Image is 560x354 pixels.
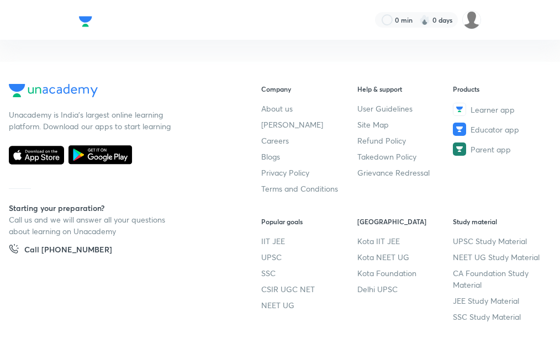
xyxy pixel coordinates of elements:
[261,283,357,295] a: CSIR UGC NET
[357,103,453,114] a: User Guidelines
[9,244,112,259] a: Call [PHONE_NUMBER]
[453,216,548,226] h6: Study material
[261,267,357,279] a: SSC
[261,235,357,247] a: IIT JEE
[357,135,453,146] a: Refund Policy
[261,183,357,194] a: Terms and Conditions
[9,214,175,237] p: Call us and we will answer all your questions about learning on Unacademy
[79,13,92,27] a: Company Logo
[261,119,357,130] a: [PERSON_NAME]
[357,251,453,263] a: Kota NEET UG
[453,142,466,156] img: Parent app
[9,202,230,214] h5: Starting your preparation?
[261,84,357,94] h6: Company
[453,235,548,247] a: UPSC Study Material
[462,10,481,29] img: renuka
[357,84,453,94] h6: Help & support
[24,244,112,259] h5: Call [PHONE_NUMBER]
[453,142,548,156] a: Parent app
[9,109,175,132] p: Unacademy is India’s largest online learning platform. Download our apps to start learning
[261,151,357,162] a: Blogs
[453,295,548,307] a: JEE Study Material
[261,216,357,226] h6: Popular goals
[471,124,519,135] span: Educator app
[9,84,98,97] img: Company Logo
[357,151,453,162] a: Takedown Policy
[453,251,548,263] a: NEET UG Study Material
[261,299,357,311] a: NEET UG
[357,167,453,178] a: Grievance Redressal
[453,123,548,136] a: Educator app
[453,103,548,116] a: Learner app
[453,267,548,290] a: CA Foundation Study Material
[453,123,466,136] img: Educator app
[261,103,357,114] a: About us
[471,144,511,155] span: Parent app
[453,311,548,323] a: SSC Study Material
[9,84,230,100] a: Company Logo
[357,119,453,130] a: Site Map
[453,103,466,116] img: Learner app
[79,13,92,30] img: Company Logo
[261,167,357,178] a: Privacy Policy
[357,235,453,247] a: Kota IIT JEE
[357,267,453,279] a: Kota Foundation
[261,135,289,146] span: Careers
[261,135,357,146] a: Careers
[261,251,357,263] a: UPSC
[471,104,515,115] span: Learner app
[419,14,430,25] img: streak
[357,216,453,226] h6: [GEOGRAPHIC_DATA]
[453,84,548,94] h6: Products
[357,283,453,295] a: Delhi UPSC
